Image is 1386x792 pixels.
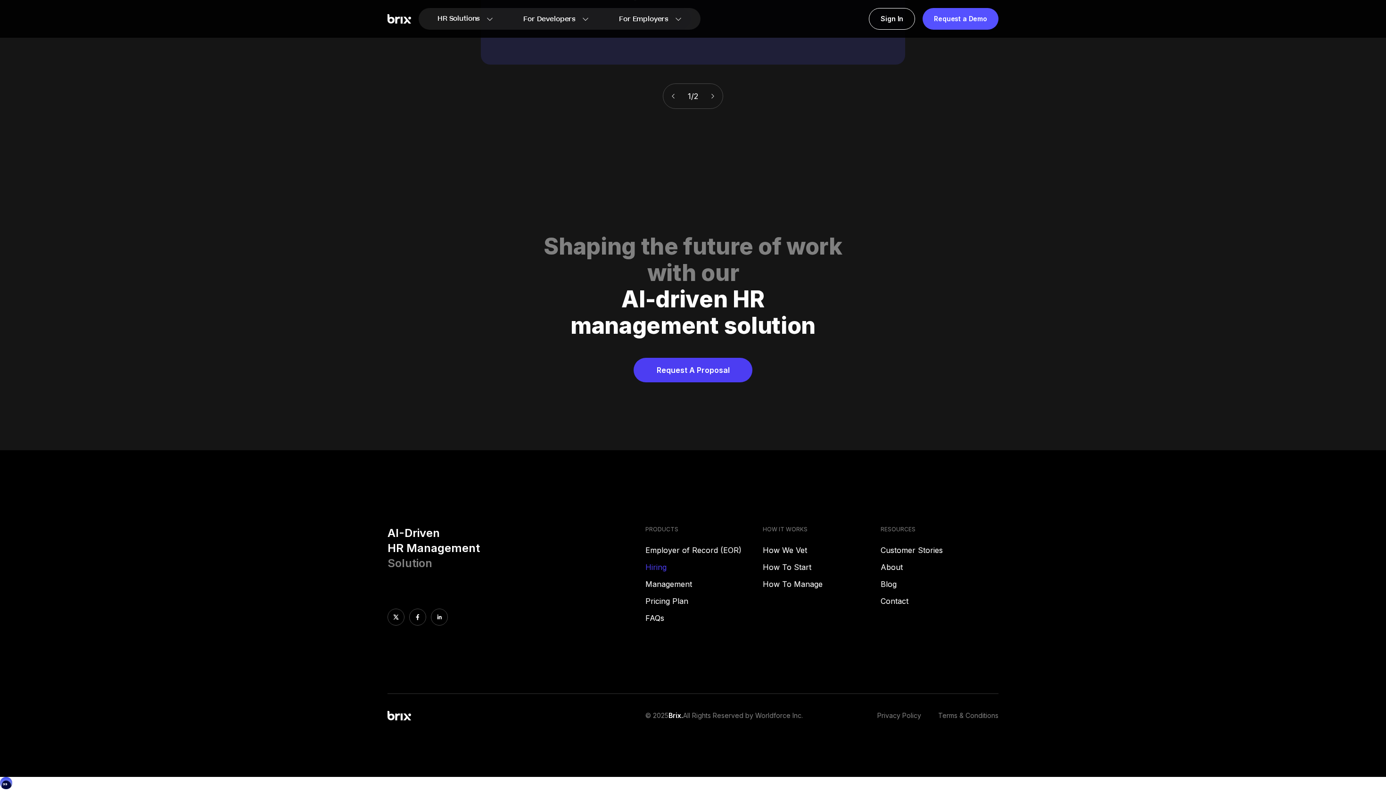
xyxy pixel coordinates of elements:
[634,358,752,382] a: Request A Proposal
[763,578,881,590] a: How To Manage
[881,544,998,556] a: Customer Stories
[881,578,998,590] a: Blog
[399,233,987,260] div: Shaping the future of work
[763,526,881,533] h4: HOW IT WORKS
[619,14,668,24] span: For Employers
[763,561,881,573] a: How To Start
[388,556,432,570] span: Solution
[399,313,987,339] div: management solution
[881,561,998,573] a: About
[399,260,987,286] div: with our
[881,526,998,533] h4: RESOURCES
[645,711,803,721] p: © 2025 All Rights Reserved by Worldforce Inc.
[645,595,763,607] a: Pricing Plan
[388,526,638,571] h3: AI-Driven HR Management
[437,11,480,26] span: HR Solutions
[645,544,763,556] a: Employer of Record (EOR)
[645,612,763,624] a: FAQs
[877,711,921,721] a: Privacy Policy
[763,544,881,556] a: How We Vet
[388,14,411,24] img: Brix Logo
[645,526,763,533] h4: PRODUCTS
[663,83,723,109] div: 1 / 2
[881,595,998,607] a: Contact
[938,711,998,721] a: Terms & Conditions
[923,8,998,30] a: Request a Demo
[668,711,683,719] span: Brix.
[388,711,411,721] img: Brix Logo
[399,286,987,313] div: AI-driven HR
[869,8,915,30] a: Sign In
[645,578,763,590] a: Management
[523,14,576,24] span: For Developers
[645,561,763,573] a: Hiring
